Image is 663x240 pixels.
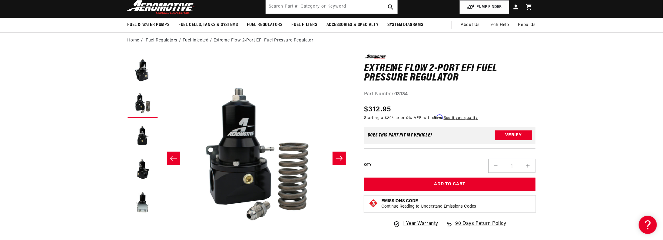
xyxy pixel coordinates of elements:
button: Load image 1 in gallery view [128,54,158,85]
span: Affirm [432,115,443,119]
a: 1 Year Warranty [393,220,438,228]
li: Fuel Regulators [146,37,183,44]
span: Fuel & Water Pumps [128,22,170,28]
span: Accessories & Specialty [327,22,379,28]
button: Load image 5 in gallery view [128,188,158,218]
button: Load image 4 in gallery view [128,154,158,185]
span: $29 [385,116,392,120]
p: Continue Reading to Understand Emissions Codes [381,204,476,209]
summary: Rebuilds [514,18,540,32]
span: Fuel Regulators [247,22,283,28]
button: search button [384,0,397,14]
div: Does This part fit My vehicle? [368,133,433,138]
img: Emissions code [369,199,378,208]
summary: Fuel Filters [287,18,322,32]
a: 90 Days Return Policy [446,220,506,234]
span: 1 Year Warranty [403,220,438,228]
summary: Fuel Regulators [243,18,287,32]
button: PUMP FINDER [460,0,509,14]
button: Load image 2 in gallery view [128,88,158,118]
div: Part Number: [364,90,536,98]
button: Add to Cart [364,178,536,191]
summary: Accessories & Specialty [322,18,383,32]
button: Slide right [333,152,346,165]
summary: Tech Help [484,18,513,32]
p: Starting at /mo or 0% APR with . [364,115,478,121]
button: Verify [495,130,532,140]
summary: System Diagrams [383,18,428,32]
span: Fuel Cells, Tanks & Systems [178,22,238,28]
span: Rebuilds [518,22,536,28]
strong: 13134 [395,92,408,97]
summary: Fuel Cells, Tanks & Systems [174,18,242,32]
nav: breadcrumbs [128,37,536,44]
a: See if you qualify - Learn more about Affirm Financing (opens in modal) [444,116,478,120]
button: Emissions CodeContinue Reading to Understand Emissions Codes [381,199,476,209]
label: QTY [364,163,372,168]
span: Tech Help [489,22,509,28]
li: Extreme Flow 2-Port EFI Fuel Pressure Regulator [214,37,313,44]
strong: Emissions Code [381,199,418,203]
span: $312.95 [364,104,391,115]
input: Search by Part Number, Category or Keyword [266,0,397,14]
li: Fuel Injected [183,37,214,44]
a: Home [128,37,139,44]
button: Slide left [167,152,180,165]
span: 90 Days Return Policy [455,220,506,234]
summary: Fuel & Water Pumps [123,18,174,32]
h1: Extreme Flow 2-Port EFI Fuel Pressure Regulator [364,64,536,83]
span: System Diagrams [388,22,423,28]
span: Fuel Filters [292,22,317,28]
span: About Us [461,23,480,27]
button: Load image 3 in gallery view [128,121,158,151]
a: About Us [456,18,484,32]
